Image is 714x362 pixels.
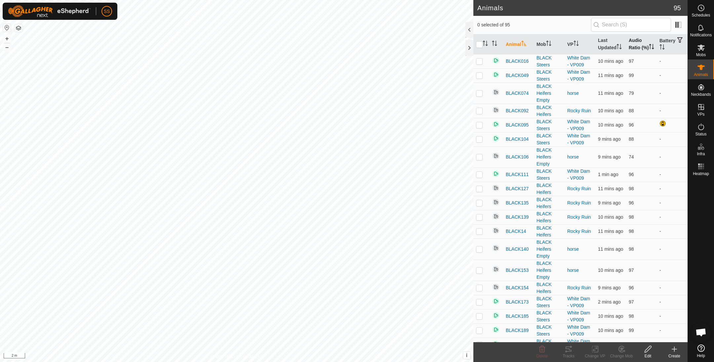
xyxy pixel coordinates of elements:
a: Privacy Policy [211,353,235,359]
div: BLACK Heifers [536,182,562,196]
span: 98 [629,214,634,220]
a: horse [567,154,579,160]
span: 96 [629,172,634,177]
img: returning off [492,184,500,192]
a: White Dam - VP009 [567,119,590,131]
td: - [657,281,688,295]
a: Rocky Ruin [567,285,591,290]
span: BLACK016 [506,58,529,65]
p-sorticon: Activate to sort [659,45,665,51]
p-sorticon: Activate to sort [574,42,579,47]
a: Help [688,342,714,360]
span: 30 Sept 2025, 10:05 am [598,200,620,205]
span: 96 [629,122,634,127]
div: BLACK Heifers Empty [536,260,562,281]
span: BLACK092 [506,107,529,114]
img: returning off [492,265,500,273]
span: BLACK173 [506,299,529,306]
a: horse [567,268,579,273]
span: 98 [629,313,634,319]
span: 30 Sept 2025, 10:13 am [598,172,618,177]
td: - [657,196,688,210]
span: 97 [629,58,634,64]
td: - [657,323,688,338]
div: BLACK Steers [536,309,562,323]
td: - [657,260,688,281]
span: BLACK135 [506,199,529,206]
button: Map Layers [15,24,22,32]
div: BLACK Heifers Empty [536,83,562,104]
th: VP [565,34,595,54]
th: Last Updated [595,34,626,54]
span: 97 [629,268,634,273]
button: Reset Map [3,24,11,32]
img: returning off [492,106,500,114]
p-sorticon: Activate to sort [492,42,497,47]
span: 98 [629,186,634,191]
td: - [657,54,688,68]
img: returning on [492,340,500,348]
img: returning on [492,297,500,305]
span: 30 Sept 2025, 10:05 am [598,136,620,142]
td: - [657,182,688,196]
span: Mobs [696,53,706,57]
a: White Dam - VP009 [567,324,590,337]
span: Schedules [692,13,710,17]
span: 30 Sept 2025, 10:04 am [598,214,623,220]
a: White Dam - VP009 [567,339,590,351]
a: Contact Us [243,353,263,359]
div: Change Mob [608,353,635,359]
td: - [657,104,688,118]
span: 30 Sept 2025, 10:05 am [598,313,623,319]
span: BLACK189 [506,327,529,334]
span: BLACK153 [506,267,529,274]
span: 30 Sept 2025, 10:04 am [598,229,623,234]
td: - [657,224,688,238]
span: VPs [697,112,704,116]
span: 99 [629,73,634,78]
a: Rocky Ruin [567,108,591,113]
img: returning on [492,134,500,142]
span: 30 Sept 2025, 10:03 am [598,73,623,78]
div: BLACK Steers [536,168,562,182]
span: 0 selected of 95 [477,21,591,28]
span: Infra [697,152,705,156]
span: Status [695,132,706,136]
span: 30 Sept 2025, 10:05 am [598,328,623,333]
div: BLACK Steers [536,54,562,68]
span: 30 Sept 2025, 10:05 am [598,58,623,64]
p-sorticon: Activate to sort [649,45,654,50]
span: Notifications [690,33,712,37]
td: - [657,238,688,260]
img: returning off [492,198,500,206]
span: BLACK14 [506,228,526,235]
span: BLACK095 [506,122,529,128]
div: BLACK Heifers [536,210,562,224]
input: Search (S) [591,18,671,32]
span: BLACK197 [506,341,529,348]
a: Rocky Ruin [567,214,591,220]
div: BLACK Steers [536,69,562,83]
td: - [657,338,688,352]
span: BLACK185 [506,313,529,320]
div: Change VP [582,353,608,359]
img: returning on [492,326,500,334]
button: – [3,43,11,51]
div: BLACK Heifers [536,225,562,238]
a: horse [567,90,579,96]
span: 96 [629,285,634,290]
p-sorticon: Activate to sort [546,42,551,47]
td: - [657,295,688,309]
img: Gallagher Logo [8,5,91,17]
div: BLACK Steers [536,295,562,309]
span: 98 [629,246,634,252]
div: BLACK Steers [536,338,562,352]
img: returning off [492,212,500,220]
th: Audio Ratio (%) [626,34,657,54]
span: Neckbands [691,92,711,96]
div: Create [661,353,688,359]
td: - [657,167,688,182]
div: BLACK Heifers Empty [536,239,562,260]
span: Animals [694,73,708,77]
span: BLACK106 [506,154,529,161]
